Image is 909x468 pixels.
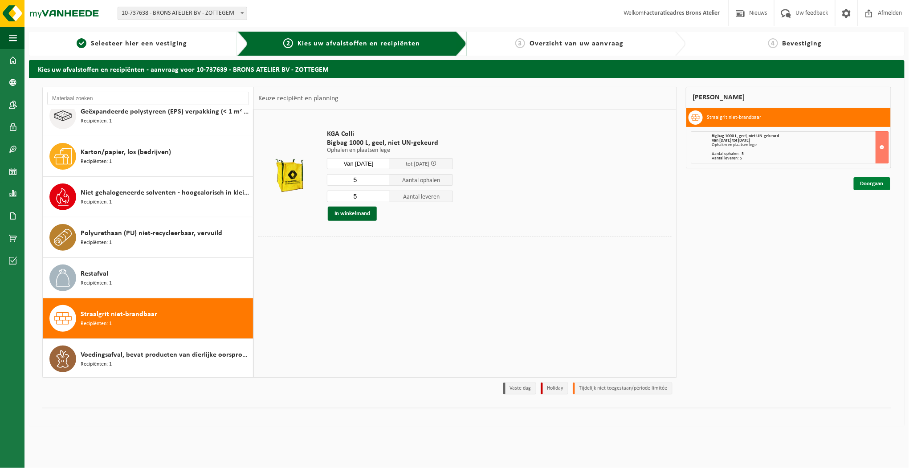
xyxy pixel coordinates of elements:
button: Karton/papier, los (bedrijven) Recipiënten: 1 [43,136,253,177]
span: 3 [515,38,525,48]
span: Overzicht van uw aanvraag [530,40,624,47]
p: Ophalen en plaatsen lege [327,147,453,154]
li: Tijdelijk niet toegestaan/période limitée [573,383,673,395]
span: Recipiënten: 1 [81,198,112,207]
h3: Straalgrit niet-brandbaar [707,110,762,125]
span: Bigbag 1000 L, geel, niet UN-gekeurd [712,134,779,138]
div: Aantal ophalen : 5 [712,152,889,156]
button: Straalgrit niet-brandbaar Recipiënten: 1 [43,298,253,339]
button: Polyurethaan (PU) niet-recycleerbaar, vervuild Recipiënten: 1 [43,217,253,258]
span: Kies uw afvalstoffen en recipiënten [298,40,420,47]
span: KGA Colli [327,130,453,138]
span: Bigbag 1000 L, geel, niet UN-gekeurd [327,138,453,147]
span: tot [DATE] [406,161,430,167]
span: Bevestiging [783,40,822,47]
span: Selecteer hier een vestiging [91,40,187,47]
span: 1 [77,38,86,48]
span: Aantal leveren [390,191,453,202]
input: Selecteer datum [327,158,390,169]
span: 4 [768,38,778,48]
strong: Facturatieadres Brons Atelier [644,10,720,16]
span: Restafval [81,269,108,279]
button: Restafval Recipiënten: 1 [43,258,253,298]
button: Niet gehalogeneerde solventen - hoogcalorisch in kleinverpakking Recipiënten: 1 [43,177,253,217]
span: Niet gehalogeneerde solventen - hoogcalorisch in kleinverpakking [81,187,251,198]
button: Voedingsafval, bevat producten van dierlijke oorsprong, onverpakt, categorie 3 Recipiënten: 1 [43,339,253,379]
span: 10-737638 - BRONS ATELIER BV - ZOTTEGEM [118,7,247,20]
span: 2 [283,38,293,48]
li: Holiday [541,383,568,395]
span: Geëxpandeerde polystyreen (EPS) verpakking (< 1 m² per stuk), recycleerbaar [81,106,251,117]
span: Polyurethaan (PU) niet-recycleerbaar, vervuild [81,228,222,239]
span: Aantal ophalen [390,174,453,186]
a: 1Selecteer hier een vestiging [33,38,230,49]
div: Ophalen en plaatsen lege [712,143,889,147]
span: Voedingsafval, bevat producten van dierlijke oorsprong, onverpakt, categorie 3 [81,350,251,360]
div: [PERSON_NAME] [686,87,892,108]
h2: Kies uw afvalstoffen en recipiënten - aanvraag voor 10-737639 - BRONS ATELIER BV - ZOTTEGEM [29,60,905,77]
div: Aantal leveren: 5 [712,156,889,161]
strong: Van [DATE] tot [DATE] [712,138,750,143]
button: Geëxpandeerde polystyreen (EPS) verpakking (< 1 m² per stuk), recycleerbaar Recipiënten: 1 [43,96,253,136]
span: Recipiënten: 1 [81,158,112,166]
span: Recipiënten: 1 [81,320,112,328]
span: Recipiënten: 1 [81,279,112,288]
input: Materiaal zoeken [47,92,249,105]
span: Karton/papier, los (bedrijven) [81,147,171,158]
a: Doorgaan [854,177,890,190]
span: Recipiënten: 1 [81,117,112,126]
span: Recipiënten: 1 [81,360,112,369]
li: Vaste dag [503,383,536,395]
div: Keuze recipiënt en planning [254,87,343,110]
button: In winkelmand [328,207,377,221]
span: Recipiënten: 1 [81,239,112,247]
span: Straalgrit niet-brandbaar [81,309,157,320]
